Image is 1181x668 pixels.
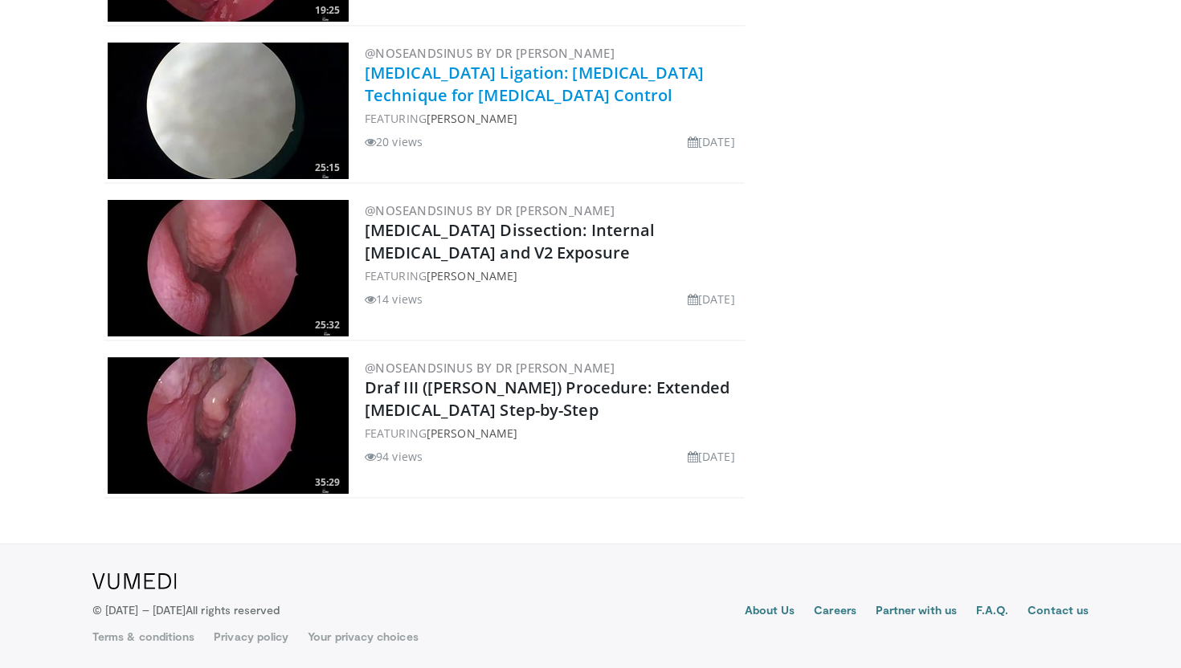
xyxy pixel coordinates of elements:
[365,425,742,442] div: FEATURING
[814,602,856,621] a: Careers
[876,602,957,621] a: Partner with us
[365,62,704,106] a: [MEDICAL_DATA] Ligation: [MEDICAL_DATA] Technique for [MEDICAL_DATA] Control
[688,448,735,465] li: [DATE]
[976,602,1008,621] a: F.A.Q.
[92,602,280,618] p: © [DATE] – [DATE]
[108,357,349,494] a: 35:29
[688,291,735,308] li: [DATE]
[365,133,423,150] li: 20 views
[310,161,345,175] span: 25:15
[365,267,742,284] div: FEATURING
[365,448,423,465] li: 94 views
[427,426,517,441] a: [PERSON_NAME]
[108,200,349,336] a: 25:32
[92,629,194,645] a: Terms & conditions
[365,110,742,127] div: FEATURING
[310,318,345,332] span: 25:32
[308,629,418,645] a: Your privacy choices
[1028,602,1089,621] a: Contact us
[108,200,349,336] img: 0001a470-2305-4beb-a926-22f2e552da90.300x170_q85_crop-smart_upscale.jpg
[108,43,349,179] img: 523e4558-3fef-462c-83e1-8aadb3b77617.300x170_q85_crop-smart_upscale.jpg
[427,268,517,283] a: [PERSON_NAME]
[214,629,288,645] a: Privacy policy
[365,219,656,263] a: [MEDICAL_DATA] Dissection: Internal [MEDICAL_DATA] and V2 Exposure
[186,603,280,617] span: All rights reserved
[365,202,615,218] a: @NoseandSinus by Dr [PERSON_NAME]
[365,45,615,61] a: @NoseandSinus by Dr [PERSON_NAME]
[310,3,345,18] span: 19:25
[745,602,795,621] a: About Us
[310,475,345,490] span: 35:29
[108,357,349,494] img: 0a54e274-4256-41d2-b3d8-f9b22b3baaad.300x170_q85_crop-smart_upscale.jpg
[688,133,735,150] li: [DATE]
[108,43,349,179] a: 25:15
[92,573,177,589] img: VuMedi Logo
[427,111,517,126] a: [PERSON_NAME]
[365,360,615,376] a: @NoseandSinus by Dr [PERSON_NAME]
[365,377,729,421] a: Draf III ([PERSON_NAME]) Procedure: Extended [MEDICAL_DATA] Step-by-Step
[365,291,423,308] li: 14 views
